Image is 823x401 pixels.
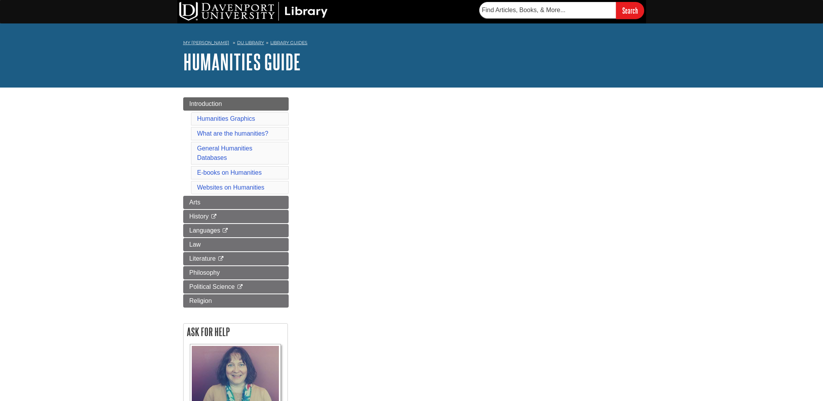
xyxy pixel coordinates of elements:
i: This link opens in a new window [211,214,217,219]
a: Law [183,238,289,251]
i: This link opens in a new window [218,256,224,261]
a: E-books on Humanities [197,169,262,176]
nav: breadcrumb [183,38,640,50]
span: Religion [189,297,212,304]
a: Humanities Graphics [197,115,255,122]
span: Literature [189,255,216,262]
span: History [189,213,209,220]
a: Languages [183,224,289,237]
span: Philosophy [189,269,220,276]
a: Introduction [183,97,289,111]
a: Religion [183,294,289,308]
h2: Ask For Help [184,324,287,340]
i: This link opens in a new window [236,285,243,290]
i: This link opens in a new window [222,228,229,233]
a: History [183,210,289,223]
a: My [PERSON_NAME] [183,39,229,46]
a: Humanities Guide [183,50,301,74]
span: Languages [189,227,220,234]
input: Search [616,2,644,19]
img: DU Library [179,2,328,21]
span: Law [189,241,201,248]
span: Arts [189,199,200,206]
a: Philosophy [183,266,289,279]
span: Political Science [189,283,235,290]
form: Searches DU Library's articles, books, and more [479,2,644,19]
a: General Humanities Databases [197,145,252,161]
a: Literature [183,252,289,265]
a: Websites on Humanities [197,184,264,191]
a: Political Science [183,280,289,294]
a: Arts [183,196,289,209]
input: Find Articles, Books, & More... [479,2,616,18]
a: DU Library [237,40,264,45]
span: Introduction [189,100,222,107]
a: What are the humanities? [197,130,268,137]
a: Library Guides [270,40,307,45]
